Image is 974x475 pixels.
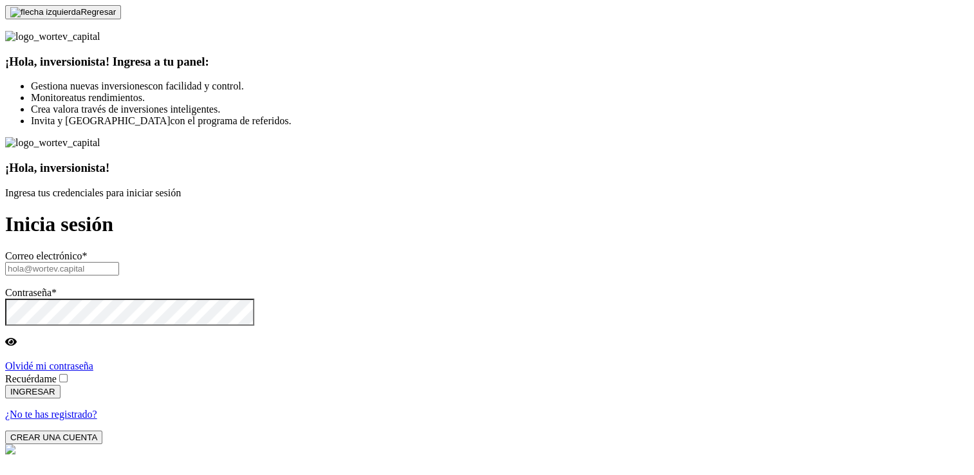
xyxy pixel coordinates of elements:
[31,104,74,115] span: Crea valor
[5,431,102,444] button: CREAR UNA CUENTA
[5,31,100,42] img: logo_wortev_capital
[5,409,969,420] p: ¿No te has registrado?
[59,374,68,382] input: Recuérdame
[5,444,15,454] img: logos_whatsapp-icon.242b2217.svg
[5,5,121,19] button: Regresar
[5,360,93,371] a: Olvidé mi contraseña
[31,80,969,92] li: con facilidad y control.
[5,6,121,17] a: flecha izquierdaRegresar
[5,385,61,398] button: INGRESAR
[10,387,55,396] span: INGRESAR
[5,161,969,175] h3: ¡Hola, inversionista!
[10,7,80,17] img: flecha izquierda
[31,80,148,91] span: Gestiona nuevas inversiones
[31,115,969,127] li: con el programa de referidos.
[5,187,969,199] p: Ingresa tus credenciales para iniciar sesión
[5,262,119,275] input: hola@wortev.capital
[5,287,57,298] label: Contraseña
[5,212,969,236] h1: Inicia sesión
[31,92,74,103] span: Monitorea
[5,373,57,384] label: Recuérdame
[31,92,969,104] li: tus rendimientos.
[31,115,170,126] span: Invita y [GEOGRAPHIC_DATA]
[5,409,969,442] a: ¿No te has registrado?CREAR UNA CUENTA
[5,55,969,69] h3: ¡Hola, inversionista! Ingresa a tu panel:
[5,250,88,261] label: Correo electrónico
[31,104,969,115] li: a través de inversiones inteligentes.
[5,137,100,149] img: logo_wortev_capital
